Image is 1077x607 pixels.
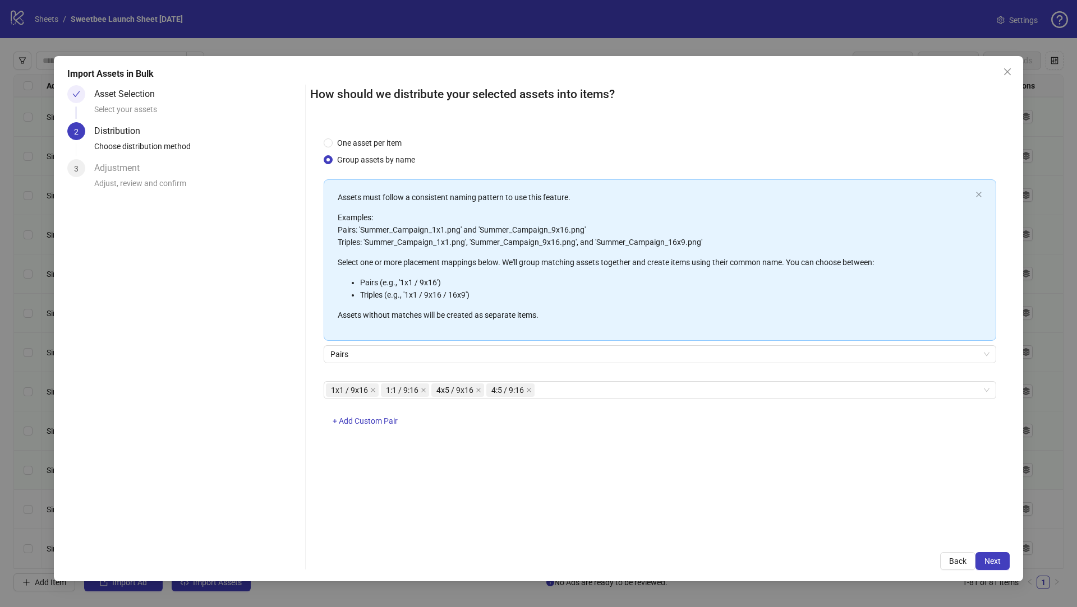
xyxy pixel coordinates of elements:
div: Import Assets in Bulk [67,67,1010,81]
span: 3 [74,164,79,173]
p: Assets without matches will be created as separate items. [338,309,971,321]
span: close [421,387,426,393]
span: 1:1 / 9:16 [381,383,429,397]
span: 1:1 / 9:16 [386,384,418,396]
span: close [1003,67,1012,76]
span: 4x5 / 9x16 [431,383,484,397]
p: Assets must follow a consistent naming pattern to use this feature. [338,191,971,203]
span: close [526,387,532,393]
span: 4:5 / 9:16 [491,384,524,396]
span: Pairs [330,346,989,363]
span: close [476,387,481,393]
span: 4:5 / 9:16 [486,383,535,397]
p: Select one or more placement mappings below. We'll group matching assets together and create item... [338,256,971,268]
span: 1x1 / 9x16 [331,384,368,396]
span: 2 [74,127,79,136]
span: close [975,191,982,198]
li: Pairs (e.g., '1x1 / 9x16') [360,276,971,289]
span: 1x1 / 9x16 [326,383,379,397]
span: + Add Custom Pair [333,416,398,425]
button: Close [998,63,1016,81]
span: close [370,387,376,393]
div: Adjustment [94,159,149,177]
div: Choose distribution method [94,140,301,159]
span: Group assets by name [333,154,420,166]
span: Next [984,557,1001,566]
span: 4x5 / 9x16 [436,384,473,396]
div: Select your assets [94,103,301,122]
span: check [72,90,80,98]
h2: How should we distribute your selected assets into items? [310,85,1010,104]
span: One asset per item [333,137,406,149]
button: Next [975,552,1010,570]
li: Triples (e.g., '1x1 / 9x16 / 16x9') [360,289,971,301]
span: Back [949,557,966,566]
button: Back [940,552,975,570]
div: Distribution [94,122,149,140]
button: + Add Custom Pair [324,413,407,430]
div: Asset Selection [94,85,164,103]
div: Adjust, review and confirm [94,177,301,196]
button: close [975,191,982,198]
p: Examples: Pairs: 'Summer_Campaign_1x1.png' and 'Summer_Campaign_9x16.png' Triples: 'Summer_Campai... [338,211,971,248]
